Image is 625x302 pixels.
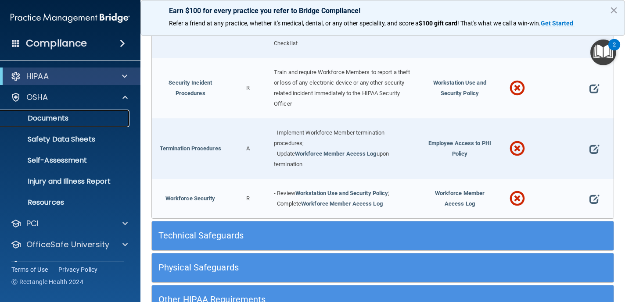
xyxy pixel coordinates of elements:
h5: Physical Safeguards [158,263,492,272]
button: Close [610,3,618,17]
p: Self-Assessment [6,156,126,165]
div: A [229,118,267,179]
p: PCI [26,218,39,229]
p: Documents [6,114,126,123]
p: Earn $100 for every practice you refer to Bridge Compliance! [169,7,596,15]
span: - Review [274,190,295,196]
span: Employee Access to PHI Policy [428,140,491,157]
a: Workforce Member Access Log [301,200,383,207]
a: Privacy Policy [58,265,98,274]
a: Security Incident Procedures [169,79,212,96]
span: ; [388,190,389,196]
a: Terms of Use [11,265,48,274]
div: R [229,58,267,118]
div: R [229,179,267,218]
p: OSHA [26,92,48,103]
span: Workstation Use and Security Policy [433,79,486,96]
a: OSHA [11,92,128,103]
span: Refer a friend at any practice, whether it's medical, dental, or any other speciality, and score a [169,20,419,27]
span: Train and require Workforce Members to report a theft or loss of any electronic device or any oth... [274,69,410,107]
img: PMB logo [11,9,130,27]
p: OfficeSafe University [26,239,109,250]
span: Ⓒ Rectangle Health 2024 [11,277,83,286]
a: PCI [11,218,128,229]
a: Workforce Member Access Log [295,150,377,157]
span: Workforce Member Access Log [435,190,485,207]
span: - Update [274,150,295,157]
span: ! That's what we call a win-win. [457,20,541,27]
button: Open Resource Center, 2 new notifications [590,39,616,65]
span: - Implement Workforce Member termination procedures; [274,129,384,146]
strong: $100 gift card [419,20,457,27]
a: HIPAA [11,71,127,82]
p: Resources [6,198,126,207]
h4: Compliance [26,37,87,50]
span: - Complete [274,200,301,207]
a: OfficeSafe University [11,239,128,250]
p: Safety Data Sheets [6,135,126,144]
span: - Review HIPAA training annually and update The HIPAA Checklist [274,29,413,46]
p: Settings [26,260,59,271]
a: Workforce Security [165,195,216,202]
a: Get Started [541,20,575,27]
h5: Technical Safeguards [158,231,492,240]
p: HIPAA [26,71,49,82]
div: 2 [613,45,616,56]
a: Workstation Use and Security Policy [295,190,388,196]
a: Settings [11,260,128,271]
span: upon termination [274,150,389,167]
strong: Get Started [541,20,573,27]
a: Termination Procedures [160,145,221,152]
p: Injury and Illness Report [6,177,126,186]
